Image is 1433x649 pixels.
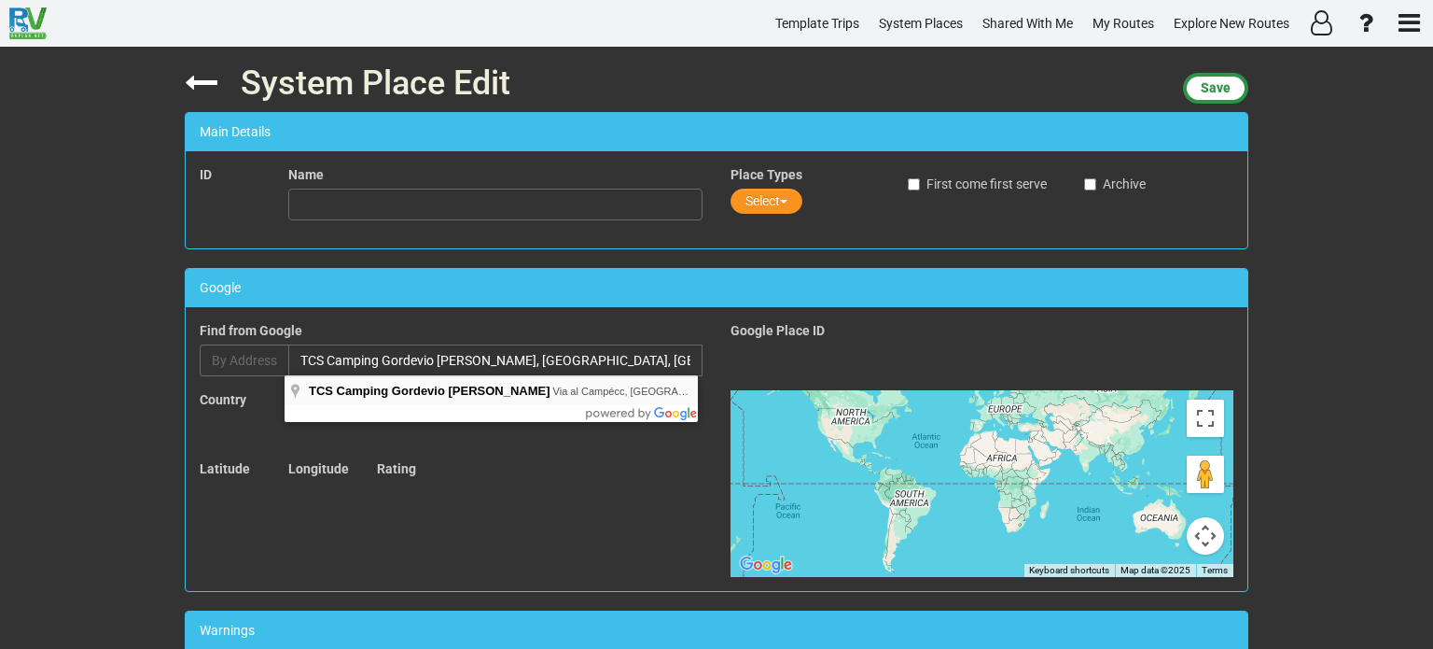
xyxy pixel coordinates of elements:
[1120,565,1190,575] span: Map data ©2025
[908,175,1047,193] label: First come first serve
[974,6,1081,42] a: Shared With Me
[1092,16,1154,31] span: My Routes
[9,7,47,39] img: RvPlanetLogo.png
[288,165,324,184] label: Name
[1084,178,1096,190] input: Archive
[241,63,510,103] span: System Place Edit
[309,384,550,398] span: TCS Camping Gordevio [PERSON_NAME]
[735,553,797,577] img: Google
[1084,6,1162,42] a: My Routes
[982,16,1073,31] span: Shared With Me
[200,459,250,478] label: Latitude
[730,165,802,184] label: Place Types
[1183,73,1248,104] button: Save
[186,269,1247,307] div: Google
[1174,16,1289,31] span: Explore New Routes
[879,16,963,31] span: System Places
[1187,517,1224,555] button: Map camera controls
[1201,80,1231,95] span: Save
[735,553,797,577] a: Open this area in Google Maps (opens a new window)
[730,189,802,214] button: Select
[212,353,277,368] span: By Address
[1187,400,1224,437] button: Toggle fullscreen view
[1084,175,1146,193] label: Archive
[1029,564,1109,577] button: Keyboard shortcuts
[200,165,212,184] label: ID
[200,390,246,409] label: Country
[186,113,1247,151] div: Main Details
[1202,565,1228,575] a: Terms
[767,6,868,42] a: Template Trips
[730,321,825,340] label: Google Place ID
[288,459,349,478] label: Longitude
[553,386,850,397] span: Via al Campécc, [GEOGRAPHIC_DATA], [GEOGRAPHIC_DATA]
[908,178,920,190] input: First come first serve
[775,16,859,31] span: Template Trips
[288,345,703,376] input: Enter a location
[200,345,288,376] div: By Address
[200,321,302,340] label: Find from Google
[1165,6,1298,42] a: Explore New Routes
[377,459,416,478] label: Rating
[870,6,971,42] a: System Places
[1187,456,1224,493] button: Drag Pegman onto the map to open Street View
